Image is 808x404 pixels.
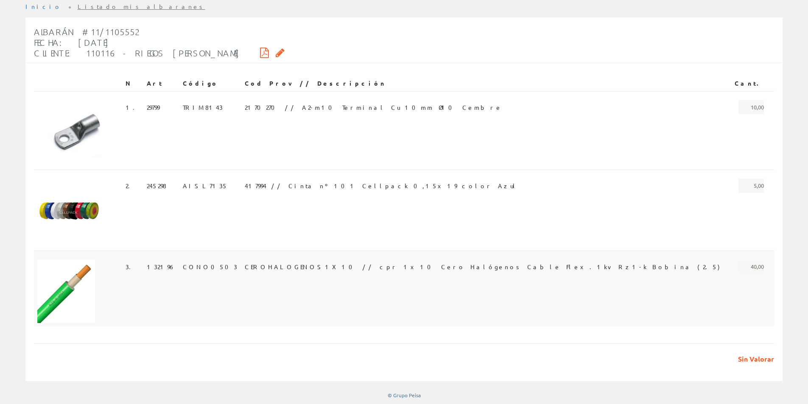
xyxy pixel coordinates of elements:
span: 2170270 // A2-m10 Terminal Cu 10mm Ø10 Cembre [245,100,502,114]
img: Foto artículo (150x150) [37,178,101,242]
i: Descargar PDF [260,50,269,56]
i: Solicitar por email copia firmada [276,50,285,56]
th: Código [179,76,241,91]
img: Foto artículo (136.36363636364x150) [37,259,95,323]
span: 132196 [147,259,176,274]
span: TRIM8143 [183,100,223,114]
span: 3 [126,259,136,274]
a: Inicio [25,3,62,10]
th: N [122,76,143,91]
span: 10,00 [738,100,764,114]
span: 5,00 [738,178,764,193]
span: 40,00 [738,259,764,274]
a: . [128,182,135,189]
span: 2 [126,178,135,193]
th: Cant. [730,76,767,91]
span: Albarán #11/1105552 Fecha: [DATE] Cliente: 110116 - RIEGOS [PERSON_NAME] [34,27,240,58]
a: . [129,263,136,270]
span: 1 [126,100,140,114]
th: Cod Prov // Descripción [241,76,730,91]
span: AISL7135 [183,178,228,193]
span: Sin Valorar [732,354,774,364]
span: 29799 [147,100,159,114]
th: Art [143,76,179,91]
a: . [133,103,140,111]
span: CONO0503 [183,259,237,274]
span: 417994 // Cinta nº 101 Cellpack 0,15x19 color Azul [245,178,518,193]
img: Foto artículo (192x144) [37,100,119,161]
span: 245298 [147,178,166,193]
a: Listado mis albaranes [78,3,205,10]
div: © Grupo Peisa [25,392,783,399]
span: CEROHALOGENOS1X10 // cpr 1x10 Cero Halógenos Cable Flex.1kv Rz1-k Bobina (2.5) [245,259,720,274]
